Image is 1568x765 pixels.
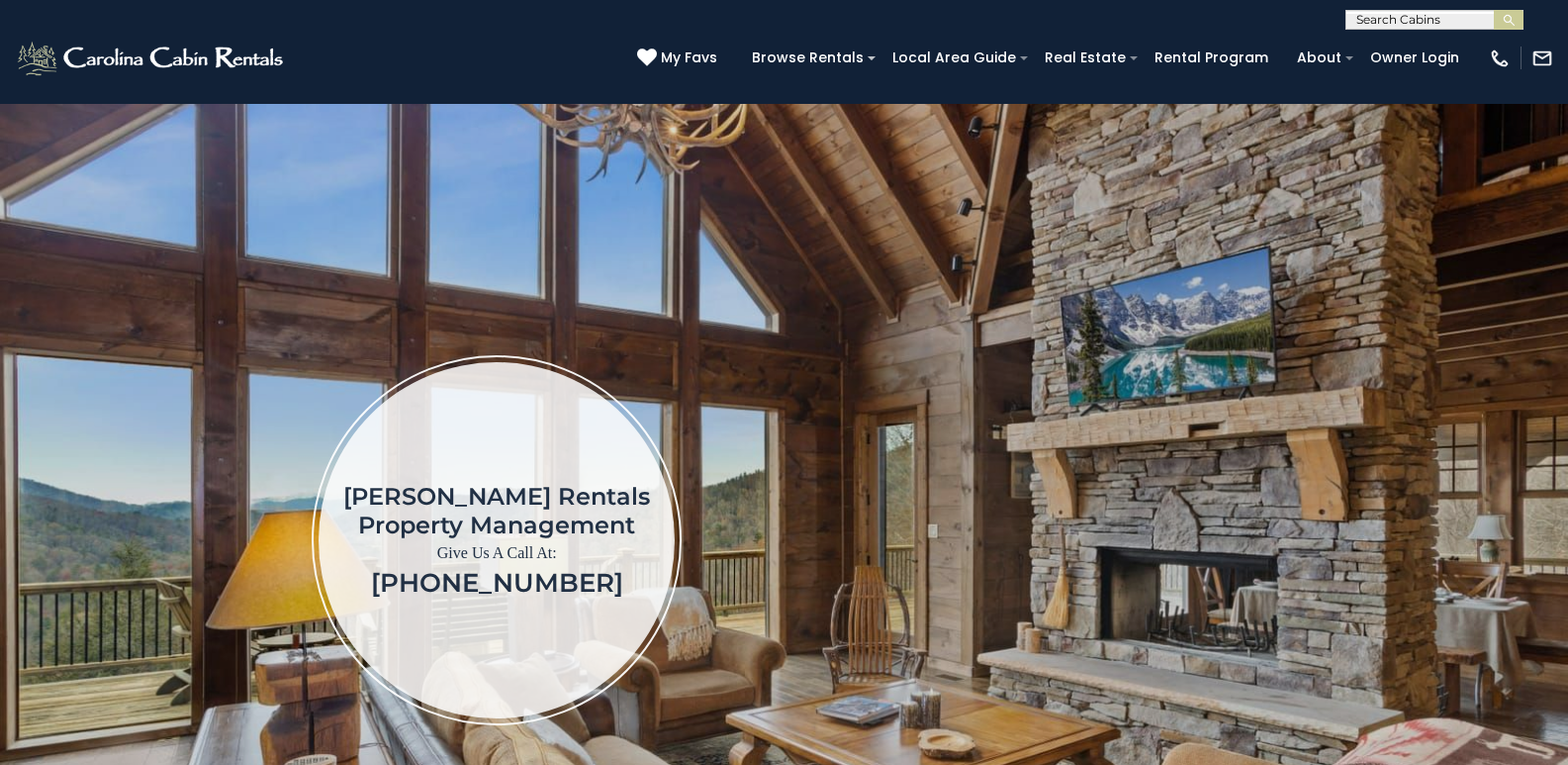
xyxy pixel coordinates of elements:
a: Local Area Guide [882,43,1026,73]
a: Owner Login [1360,43,1469,73]
a: My Favs [637,48,722,69]
img: White-1-2.png [15,39,289,78]
a: About [1287,43,1351,73]
img: phone-regular-white.png [1489,48,1511,69]
a: Real Estate [1035,43,1136,73]
h1: [PERSON_NAME] Rentals Property Management [343,482,650,539]
span: My Favs [661,48,717,68]
a: Browse Rentals [742,43,874,73]
a: [PHONE_NUMBER] [371,567,623,599]
p: Give Us A Call At: [343,539,650,567]
a: Rental Program [1145,43,1278,73]
img: mail-regular-white.png [1531,48,1553,69]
